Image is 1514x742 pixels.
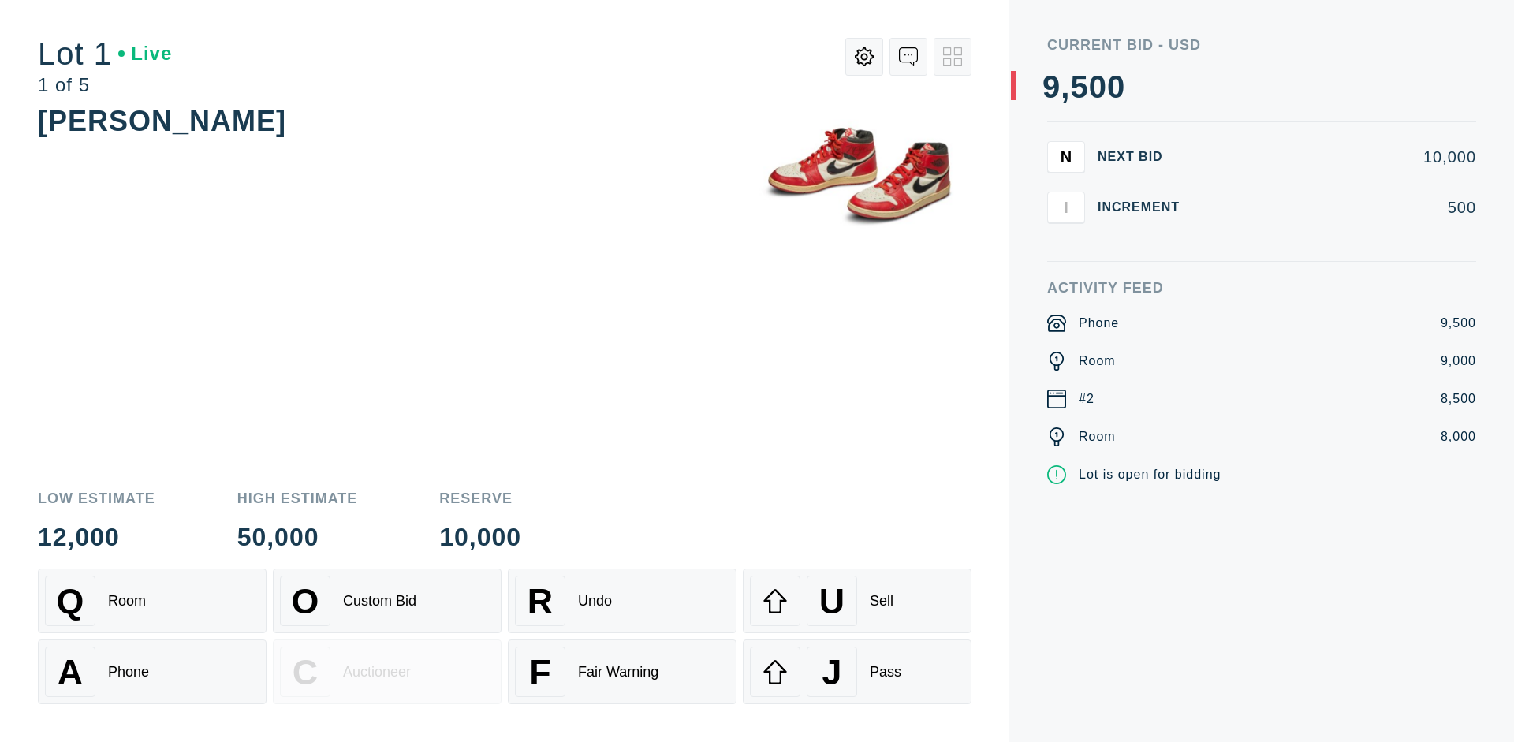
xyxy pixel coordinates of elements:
div: Low Estimate [38,491,155,505]
span: U [819,581,845,621]
div: Activity Feed [1047,281,1476,295]
button: OCustom Bid [273,569,502,633]
button: CAuctioneer [273,639,502,704]
div: 500 [1205,199,1476,215]
div: Pass [870,664,901,680]
span: F [529,652,550,692]
div: Room [108,593,146,610]
div: Increment [1098,201,1192,214]
button: I [1047,192,1085,223]
div: Next Bid [1098,151,1192,163]
span: J [822,652,841,692]
div: Auctioneer [343,664,411,680]
button: N [1047,141,1085,173]
span: C [293,652,318,692]
div: Room [1079,352,1116,371]
div: Phone [108,664,149,680]
button: USell [743,569,971,633]
span: Q [57,581,84,621]
div: 9,000 [1441,352,1476,371]
div: Phone [1079,314,1119,333]
span: I [1064,198,1068,216]
div: Sell [870,593,893,610]
button: JPass [743,639,971,704]
span: N [1061,147,1072,166]
div: Lot is open for bidding [1079,465,1221,484]
div: 10,000 [439,524,521,550]
span: R [528,581,553,621]
button: FFair Warning [508,639,736,704]
button: APhone [38,639,267,704]
div: Room [1079,427,1116,446]
span: O [292,581,319,621]
div: Lot 1 [38,38,172,69]
div: 9,500 [1441,314,1476,333]
div: 5 [1070,71,1088,103]
div: 10,000 [1205,149,1476,165]
div: 50,000 [237,524,358,550]
div: 8,500 [1441,390,1476,408]
div: 8,000 [1441,427,1476,446]
span: A [58,652,83,692]
div: #2 [1079,390,1094,408]
div: Reserve [439,491,521,505]
div: 0 [1107,71,1125,103]
div: Undo [578,593,612,610]
button: RUndo [508,569,736,633]
div: 12,000 [38,524,155,550]
div: High Estimate [237,491,358,505]
div: , [1061,71,1070,386]
div: 1 of 5 [38,76,172,95]
button: QRoom [38,569,267,633]
div: Fair Warning [578,664,658,680]
div: Live [118,44,172,63]
div: 0 [1089,71,1107,103]
div: Current Bid - USD [1047,38,1476,52]
div: 9 [1042,71,1061,103]
div: Custom Bid [343,593,416,610]
div: [PERSON_NAME] [38,105,286,137]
